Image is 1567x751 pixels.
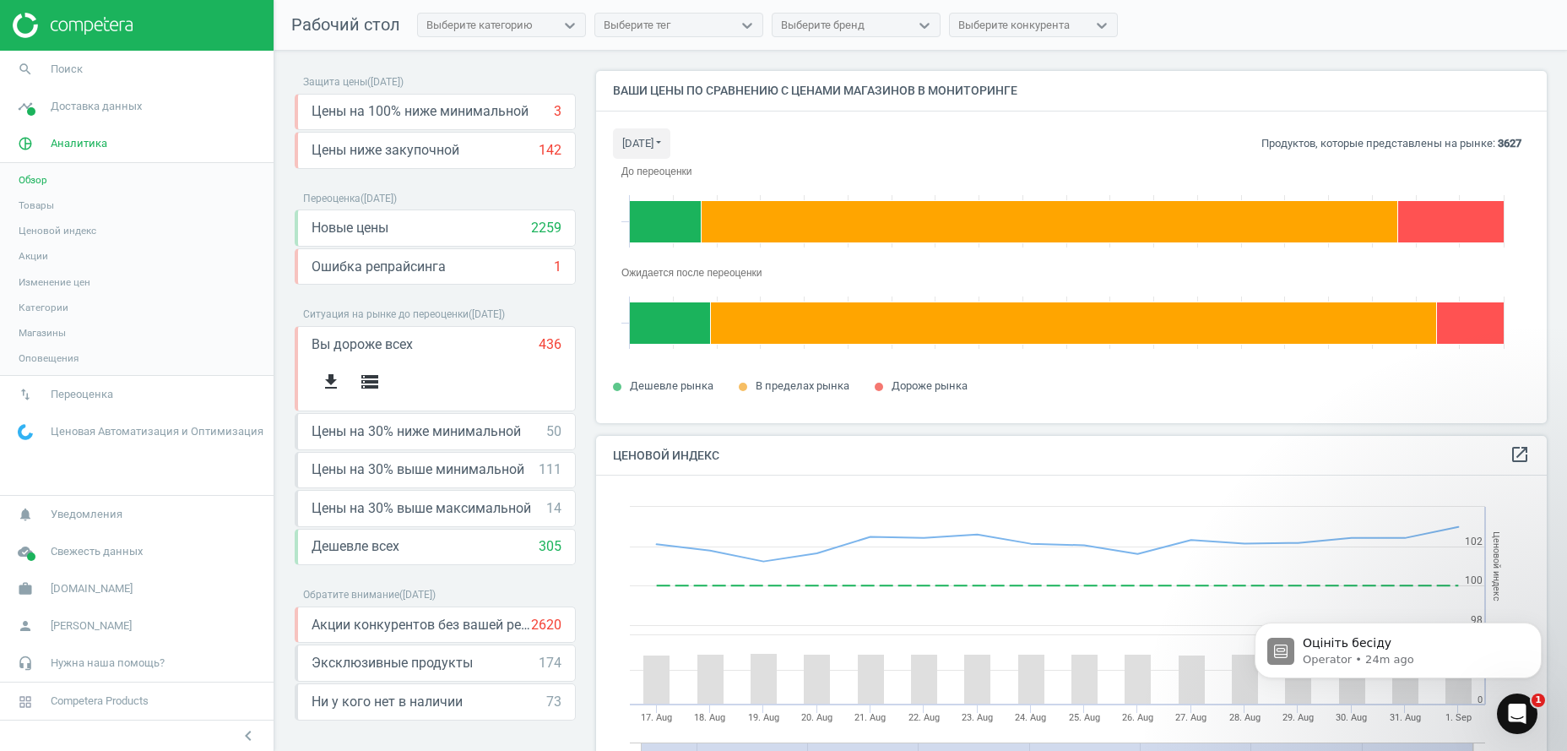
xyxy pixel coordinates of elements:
[469,308,505,320] span: ( [DATE] )
[51,581,133,596] span: [DOMAIN_NAME]
[9,90,41,122] i: timeline
[854,712,886,723] tspan: 21. Aug
[19,173,47,187] span: Обзор
[9,647,41,679] i: headset_mic
[399,589,436,601] span: ( [DATE] )
[1069,712,1100,723] tspan: 25. Aug
[303,589,399,601] span: Обратите внимание
[361,193,397,204] span: ( [DATE] )
[19,224,96,237] span: Ценовой индекс
[312,422,521,441] span: Цены на 30% ниже минимальной
[51,99,142,114] span: Доставка данных
[1497,694,1537,734] iframe: Intercom live chat
[1510,444,1530,465] i: open_in_new
[9,610,41,642] i: person
[1336,712,1367,723] tspan: 30. Aug
[51,424,263,439] span: Ценовая Автоматизация и Оптимизация
[621,267,762,279] tspan: Ожидается после переоценки
[958,18,1070,33] div: Выберите конкурента
[1465,536,1483,547] text: 102
[531,616,561,634] div: 2620
[303,193,361,204] span: Переоценка
[51,618,132,634] span: [PERSON_NAME]
[360,372,380,392] i: storage
[18,424,33,440] img: wGWNvw8QSZomAAAAABJRU5ErkJggg==
[962,712,993,723] tspan: 23. Aug
[781,18,865,33] div: Выберите бренд
[238,726,258,746] i: chevron_left
[1282,712,1314,723] tspan: 29. Aug
[539,537,561,556] div: 305
[908,712,940,723] tspan: 22. Aug
[312,499,531,518] span: Цены на 30% выше максимальной
[546,693,561,711] div: 73
[312,362,350,402] button: get_app
[321,372,341,392] i: get_app
[312,654,473,672] span: Эксклюзивные продукты
[51,136,107,151] span: Аналитика
[539,654,561,672] div: 174
[312,102,529,121] span: Цены на 100% ниже минимальной
[291,14,400,35] span: Рабочий стол
[9,378,41,411] i: swap_vert
[367,76,404,88] span: ( [DATE] )
[312,219,388,237] span: Новые цены
[312,335,413,354] span: Вы дороже всех
[539,141,561,160] div: 142
[892,379,968,392] span: Дороже рынка
[539,335,561,354] div: 436
[1122,712,1153,723] tspan: 26. Aug
[1498,137,1521,150] b: 3627
[13,13,133,38] img: ajHJNr6hYgQAAAAASUVORK5CYII=
[51,507,122,522] span: Уведомления
[9,53,41,85] i: search
[1015,712,1046,723] tspan: 24. Aug
[312,616,531,634] span: Акции конкурентов без вашей реакции
[19,351,79,365] span: Оповещения
[531,219,561,237] div: 2259
[546,499,561,518] div: 14
[426,18,533,33] div: Выберите категорию
[1491,531,1502,601] tspan: Ценовой индекс
[694,712,725,723] tspan: 18. Aug
[51,656,165,671] span: Нужна наша помощь?
[596,71,1547,111] h4: Ваши цены по сравнению с ценами магазинов в мониторинге
[1229,712,1261,723] tspan: 28. Aug
[19,199,54,212] span: Товары
[1510,444,1530,466] a: open_in_new
[604,18,670,33] div: Выберите тег
[554,258,561,276] div: 1
[303,308,469,320] span: Ситуация на рынке до переоценки
[350,362,389,402] button: storage
[1229,587,1567,705] iframe: Intercom notifications message
[51,62,83,77] span: Поиск
[554,102,561,121] div: 3
[596,436,1547,476] h4: Ценовой индекс
[9,128,41,160] i: pie_chart_outlined
[312,693,463,711] span: Ни у кого нет в наличии
[621,166,691,177] tspan: До переоценки
[51,694,149,709] span: Competera Products
[19,275,90,289] span: Изменение цен
[19,249,48,263] span: Акции
[539,460,561,479] div: 111
[227,725,269,747] button: chevron_left
[312,537,399,556] span: Дешевле всех
[9,573,41,605] i: work
[756,379,849,392] span: В пределах рынка
[312,141,459,160] span: Цены ниже закупочной
[51,387,113,402] span: Переоценка
[1445,712,1472,723] tspan: 1. Sep
[9,536,41,568] i: cloud_done
[1175,712,1206,723] tspan: 27. Aug
[1390,712,1421,723] tspan: 31. Aug
[801,712,832,723] tspan: 20. Aug
[641,712,672,723] tspan: 17. Aug
[1465,574,1483,586] text: 100
[748,712,779,723] tspan: 19. Aug
[312,258,446,276] span: Ошибка репрайсинга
